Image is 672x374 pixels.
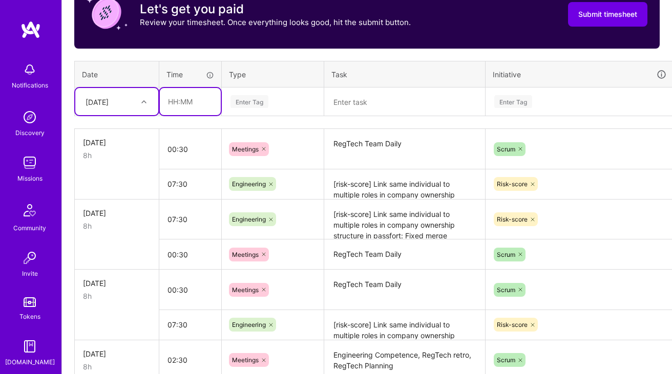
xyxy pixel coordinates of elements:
[83,291,151,301] div: 8h
[497,251,515,258] span: Scrum
[19,311,40,322] div: Tokens
[159,136,221,163] input: HH:MM
[19,107,40,127] img: discovery
[232,145,259,153] span: Meetings
[232,321,266,328] span: Engineering
[324,61,486,87] th: Task
[325,311,484,339] textarea: [risk-score] Link same individual to multiple roles in company ownership structure in passfort: f...
[15,127,45,138] div: Discovery
[19,248,40,268] img: Invite
[22,268,38,279] div: Invite
[497,215,528,223] span: Risk-score
[20,20,41,39] img: logo
[83,348,151,359] div: [DATE]
[232,251,259,258] span: Meetings
[568,2,647,27] button: Submit timesheet
[83,150,151,161] div: 8h
[75,61,159,87] th: Date
[17,198,42,223] img: Community
[222,61,324,87] th: Type
[159,241,221,268] input: HH:MM
[325,170,484,199] textarea: [risk-score] Link same individual to multiple roles in company ownership structure in passfort: W...
[497,145,515,153] span: Scrum
[19,59,40,80] img: bell
[5,357,55,367] div: [DOMAIN_NAME]
[166,69,214,80] div: Time
[325,201,484,239] textarea: [risk-score] Link same individual to multiple roles in company ownership structure in passfort: F...
[159,170,221,197] input: HH:MM
[83,221,151,231] div: 8h
[19,152,40,173] img: teamwork
[497,286,515,294] span: Scrum
[578,9,637,19] span: Submit timesheet
[12,80,48,91] div: Notifications
[159,276,221,303] input: HH:MM
[494,94,532,109] div: Enter Tag
[141,99,146,104] i: icon Chevron
[83,278,151,289] div: [DATE]
[83,361,151,372] div: 8h
[140,2,411,17] h3: Let's get you paid
[83,208,151,218] div: [DATE]
[159,346,221,373] input: HH:MM
[13,223,46,233] div: Community
[159,206,221,233] input: HH:MM
[160,88,221,115] input: HH:MM
[19,336,40,357] img: guide book
[232,356,259,364] span: Meetings
[232,286,259,294] span: Meetings
[325,271,484,309] textarea: RegTech Team Daily
[232,215,266,223] span: Engineering
[159,311,221,338] input: HH:MM
[325,130,484,168] textarea: RegTech Team Daily
[140,17,411,28] p: Review your timesheet. Once everything looks good, hit the submit button.
[17,173,43,184] div: Missions
[497,321,528,328] span: Risk-score
[86,96,109,107] div: [DATE]
[497,180,528,188] span: Risk-score
[24,297,36,307] img: tokens
[325,240,484,269] textarea: RegTech Team Daily
[232,180,266,188] span: Engineering
[493,69,667,80] div: Initiative
[497,356,515,364] span: Scrum
[230,94,268,109] div: Enter Tag
[83,137,151,148] div: [DATE]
